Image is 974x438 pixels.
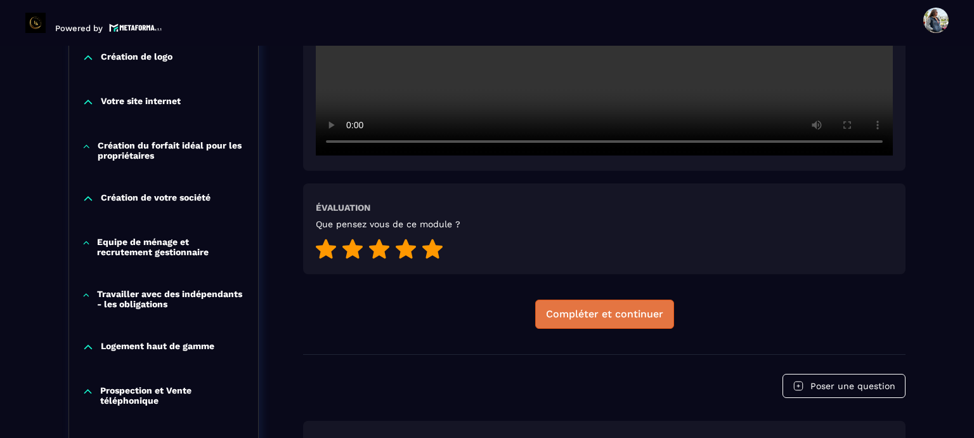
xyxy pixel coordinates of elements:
button: Poser une question [782,374,906,398]
img: logo-branding [25,13,46,33]
p: Votre site internet [101,96,181,109]
div: Compléter et continuer [546,308,663,321]
p: Création de votre société [101,192,211,205]
img: logo [109,22,162,33]
p: Création de logo [101,51,172,64]
button: Compléter et continuer [535,300,674,329]
p: Logement haut de gamme [101,341,214,354]
p: Création du forfait idéal pour les propriétaires [98,140,245,161]
h6: Évaluation [316,202,370,213]
p: Equipe de ménage et recrutement gestionnaire [97,237,245,257]
p: Powered by [55,23,103,33]
p: Prospection et Vente téléphonique [100,385,245,406]
p: Travailler avec des indépendants - les obligations [97,289,245,309]
h5: Que pensez vous de ce module ? [316,219,460,229]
